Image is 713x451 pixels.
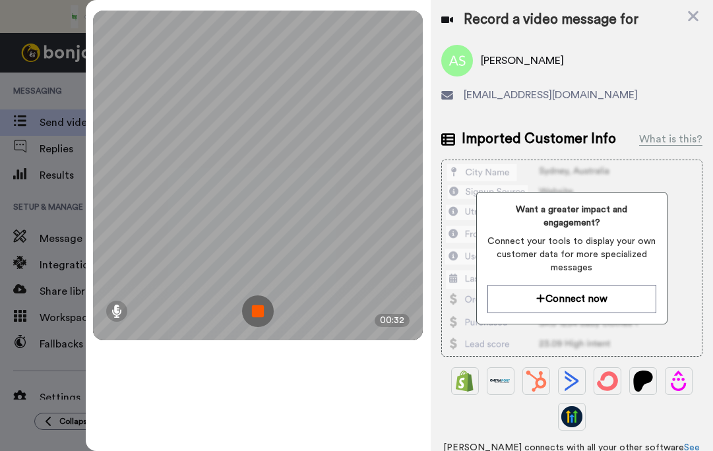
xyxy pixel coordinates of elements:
span: Imported Customer Info [462,129,616,149]
img: Patreon [633,371,654,392]
span: Want a greater impact and engagement? [487,203,656,229]
img: Ontraport [490,371,511,392]
span: Connect your tools to display your own customer data for more specialized messages [487,235,656,274]
img: ConvertKit [597,371,618,392]
img: ActiveCampaign [561,371,582,392]
button: Connect now [487,285,656,313]
img: Hubspot [526,371,547,392]
img: GoHighLevel [561,406,582,427]
div: 00:32 [375,314,410,327]
img: ic_record_stop.svg [242,295,274,327]
div: What is this? [639,131,702,147]
img: Drip [668,371,689,392]
img: Shopify [454,371,476,392]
